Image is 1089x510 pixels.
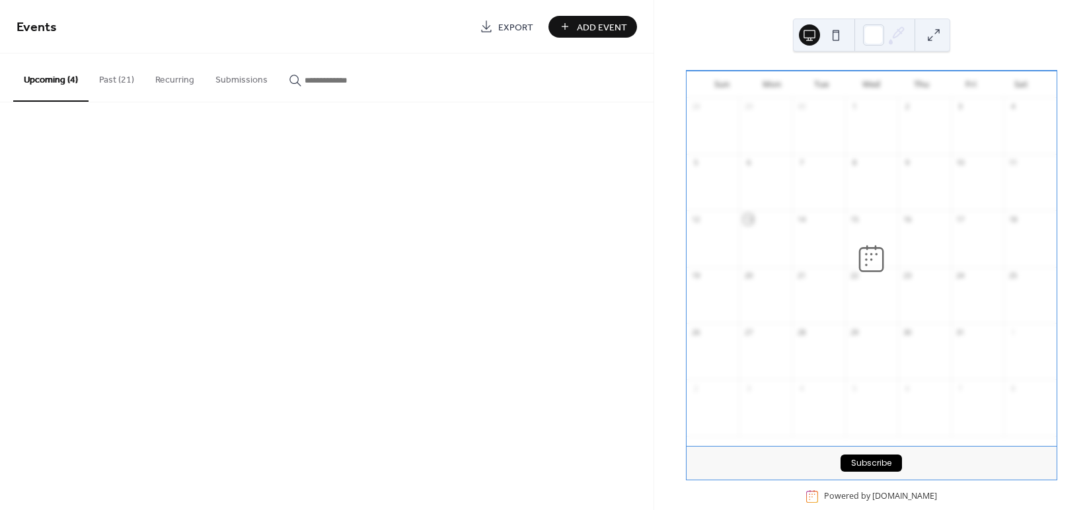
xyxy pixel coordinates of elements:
button: Upcoming (4) [13,54,89,102]
div: Sun [697,71,747,98]
div: 19 [691,271,700,281]
div: 2 [902,102,912,112]
div: 1 [849,102,859,112]
div: 14 [796,214,806,224]
div: 6 [743,158,753,168]
div: 25 [1008,271,1018,281]
div: 29 [743,102,753,112]
div: 12 [691,214,700,224]
div: 7 [955,383,965,393]
span: Export [498,20,533,34]
div: 4 [1008,102,1018,112]
div: Tue [797,71,846,98]
button: Subscribe [841,455,902,472]
span: Add Event [577,20,627,34]
a: [DOMAIN_NAME] [872,491,937,502]
div: Wed [846,71,896,98]
span: Events [17,15,57,40]
div: 28 [691,102,700,112]
div: 8 [849,158,859,168]
div: 28 [796,327,806,337]
div: Powered by [824,491,937,502]
div: 30 [902,327,912,337]
div: 3 [743,383,753,393]
div: 15 [849,214,859,224]
div: 27 [743,327,753,337]
div: 30 [796,102,806,112]
div: 24 [955,271,965,281]
div: 21 [796,271,806,281]
div: 23 [902,271,912,281]
div: 17 [955,214,965,224]
div: Sat [996,71,1046,98]
div: 7 [796,158,806,168]
div: 6 [902,383,912,393]
div: 8 [1008,383,1018,393]
button: Recurring [145,54,205,100]
div: Thu [897,71,946,98]
div: 20 [743,271,753,281]
div: 3 [955,102,965,112]
div: Mon [747,71,796,98]
div: 22 [849,271,859,281]
div: 5 [849,383,859,393]
div: 2 [691,383,700,393]
div: 1 [1008,327,1018,337]
div: 10 [955,158,965,168]
div: 9 [902,158,912,168]
div: 4 [796,383,806,393]
button: Past (21) [89,54,145,100]
div: Fri [946,71,996,98]
a: Export [470,16,543,38]
div: 26 [691,327,700,337]
div: 5 [691,158,700,168]
div: 16 [902,214,912,224]
div: 18 [1008,214,1018,224]
button: Submissions [205,54,278,100]
div: 13 [743,214,753,224]
div: 29 [849,327,859,337]
div: 31 [955,327,965,337]
div: 11 [1008,158,1018,168]
button: Add Event [548,16,637,38]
